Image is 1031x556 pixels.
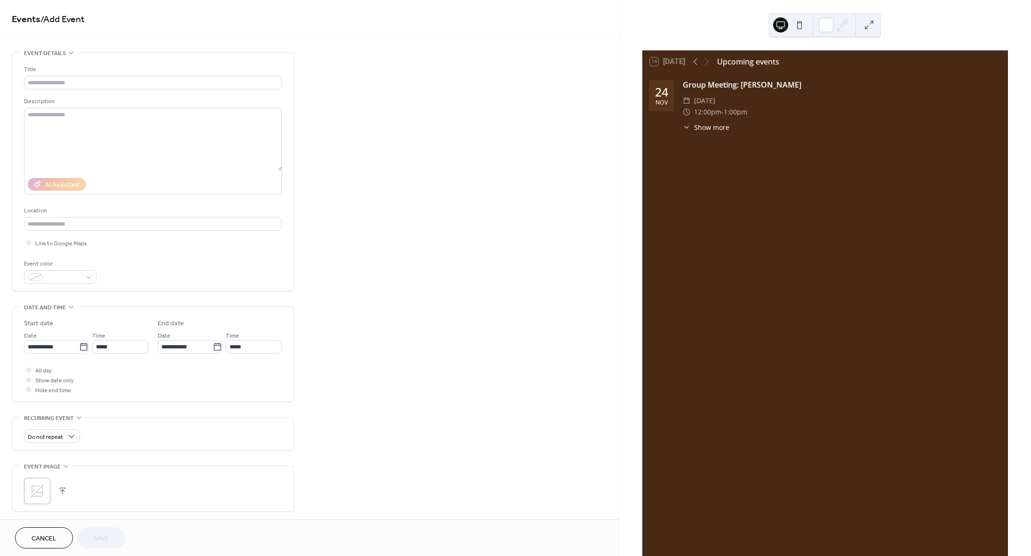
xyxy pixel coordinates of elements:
div: Nov [655,100,668,106]
a: Events [12,10,40,29]
div: Group Meeting: [PERSON_NAME] [683,79,1000,90]
span: Time [92,331,105,341]
span: Event details [24,48,66,58]
button: ​Show more [683,122,729,132]
div: ; [24,478,50,504]
span: Date [158,331,170,341]
span: - [721,106,724,118]
div: Location [24,206,280,216]
div: Start date [24,319,53,329]
div: ​ [683,122,690,132]
div: Event color [24,259,95,269]
span: Hide end time [35,386,71,395]
span: Event image [24,462,61,472]
div: ​ [683,106,690,118]
div: Upcoming events [717,56,779,67]
span: Date [24,331,37,341]
span: [DATE] [694,95,715,106]
span: Date and time [24,303,66,313]
span: Show date only [35,376,74,386]
div: Description [24,97,280,106]
span: / Add Event [40,10,85,29]
div: End date [158,319,184,329]
div: ​ [683,95,690,106]
span: Recurring event [24,413,74,423]
div: 24 [655,86,668,98]
span: Do not repeat [28,432,63,443]
span: Cancel [32,534,56,544]
span: Link to Google Maps [35,239,87,249]
button: Cancel [15,527,73,548]
span: 12:00pm [694,106,721,118]
div: Title [24,64,280,74]
span: Show more [694,122,729,132]
span: Time [226,331,239,341]
span: All day [35,366,52,376]
span: 1:00pm [724,106,747,118]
